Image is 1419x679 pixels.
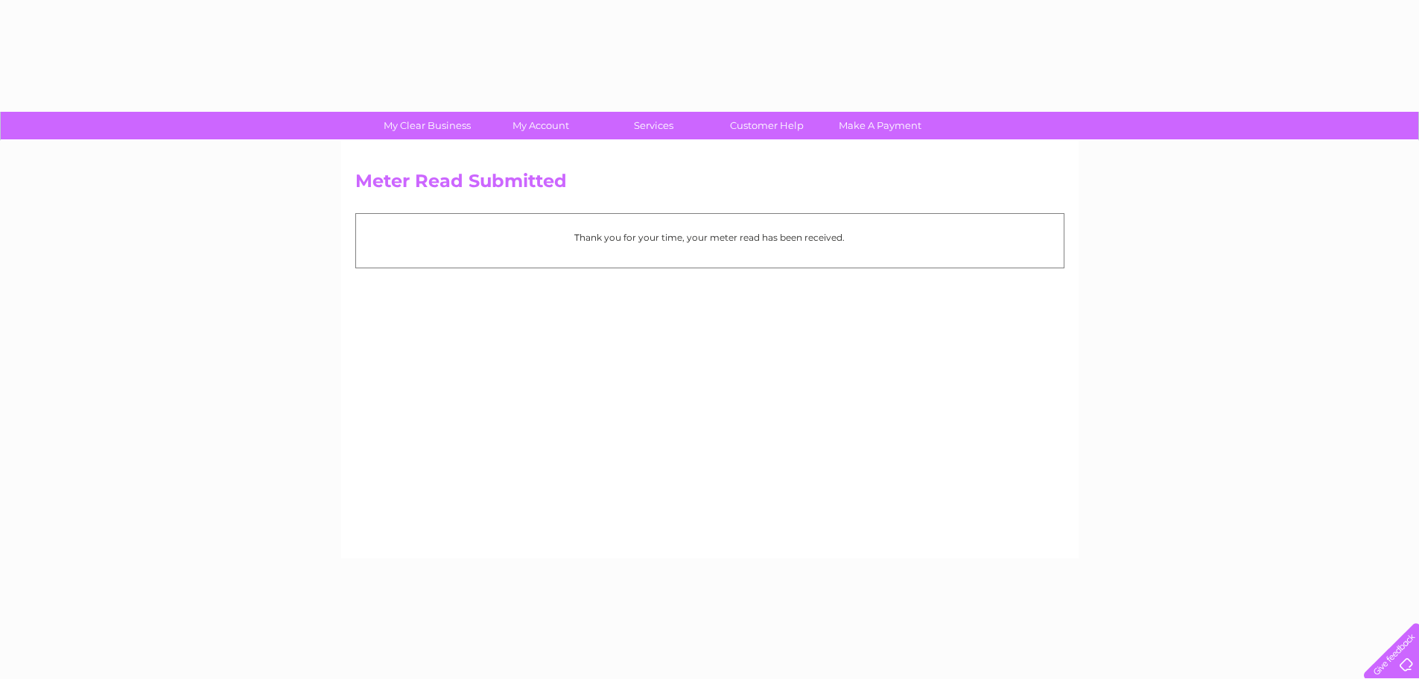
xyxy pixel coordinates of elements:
[355,171,1064,199] h2: Meter Read Submitted
[479,112,602,139] a: My Account
[819,112,942,139] a: Make A Payment
[366,112,489,139] a: My Clear Business
[592,112,715,139] a: Services
[705,112,828,139] a: Customer Help
[364,230,1056,244] p: Thank you for your time, your meter read has been received.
